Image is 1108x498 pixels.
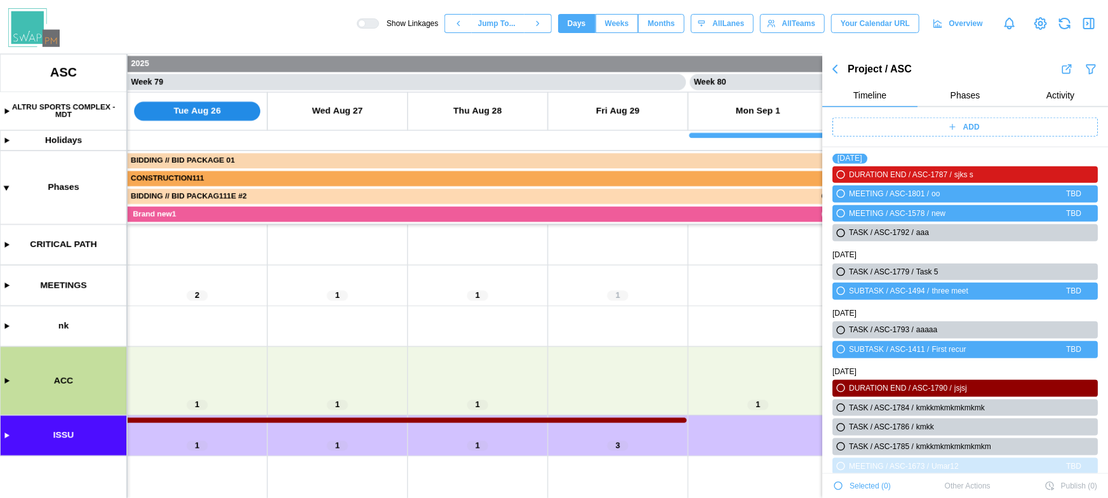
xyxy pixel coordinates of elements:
div: jsjsj [954,382,1081,394]
a: [DATE] [832,249,857,261]
div: TASK / ASC-1785 / [849,441,914,453]
a: [DATE] [838,154,862,163]
button: Export Results [1060,62,1074,76]
div: three meet [932,285,1064,297]
div: Task 5 [916,266,1081,278]
span: Days [568,15,586,32]
a: [DATE] [832,366,857,378]
div: aaa [916,227,1081,239]
div: kmkkmkmkmkmkmk [916,402,1081,414]
div: TASK / ASC-1786 / [849,421,914,433]
div: TBD [1066,208,1081,220]
div: Umar12 [931,461,1064,473]
div: MEETING / ASC-1801 / [849,188,929,200]
div: aaaaa [916,324,1081,336]
span: All Lanes [712,15,744,32]
span: Selected ( 0 ) [850,477,891,495]
span: All Teams [782,15,815,32]
span: Jump To... [478,15,516,32]
div: MEETING / ASC-1578 / [849,208,929,220]
button: Refresh Grid [1056,15,1074,32]
span: Timeline [853,91,886,100]
span: Overview [949,15,983,32]
button: Selected (0) [832,476,891,495]
span: Phases [951,91,980,100]
div: TBD [1066,461,1081,473]
div: TBD [1066,285,1081,297]
div: DURATION END / ASC-1787 / [849,169,952,181]
a: View Project [1032,15,1050,32]
div: First recur [932,344,1064,356]
div: TBD [1066,344,1081,356]
div: SUBTASK / ASC-1411 / [849,344,930,356]
span: Activity [1046,91,1074,100]
a: [DATE] [832,307,857,320]
div: TASK / ASC-1793 / [849,324,914,336]
a: Notifications [999,13,1020,34]
span: Your Calendar URL [841,15,910,32]
div: kmkk [916,421,1081,433]
span: ADD [963,118,980,136]
span: Weeks [605,15,629,32]
div: kmkkmkmkmkmkmkm [916,441,1081,453]
span: Show Linkages [379,18,438,29]
div: oo [931,188,1064,200]
img: Swap PM Logo [8,8,60,47]
div: TBD [1066,188,1081,200]
button: Close Drawer [1080,15,1098,32]
div: MEETING / ASC-1673 / [849,461,929,473]
div: Project / ASC [848,62,1060,77]
div: sjks s [954,169,1081,181]
div: TASK / ASC-1784 / [849,402,914,414]
div: new [931,208,1064,220]
div: SUBTASK / ASC-1494 / [849,285,930,297]
div: TASK / ASC-1792 / [849,227,914,239]
button: Filter [1084,62,1098,76]
span: Months [648,15,675,32]
div: DURATION END / ASC-1790 / [849,382,952,394]
div: TASK / ASC-1779 / [849,266,914,278]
